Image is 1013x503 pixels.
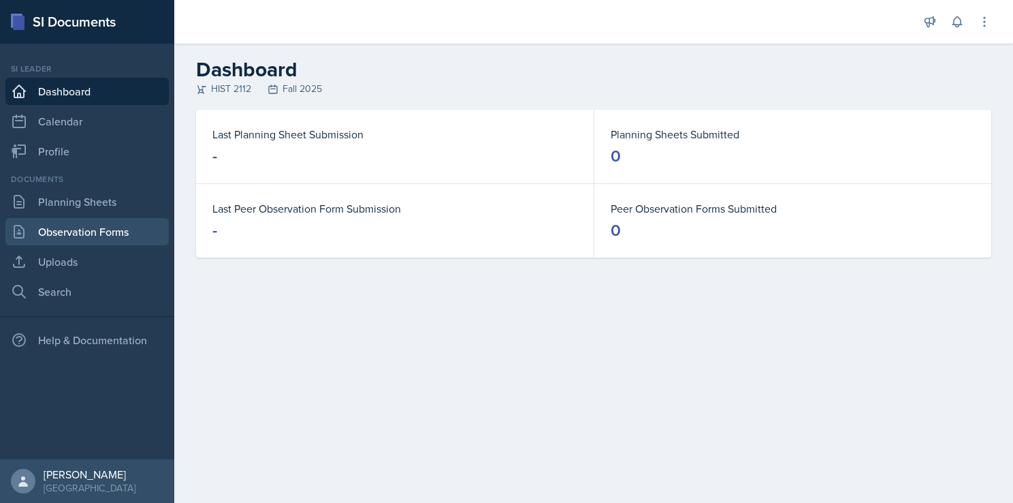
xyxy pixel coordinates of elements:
[196,57,991,82] h2: Dashboard
[5,218,169,245] a: Observation Forms
[611,126,975,142] dt: Planning Sheets Submitted
[212,219,217,241] div: -
[196,82,991,96] div: HIST 2112 Fall 2025
[5,248,169,275] a: Uploads
[212,126,577,142] dt: Last Planning Sheet Submission
[5,138,169,165] a: Profile
[5,108,169,135] a: Calendar
[611,200,975,217] dt: Peer Observation Forms Submitted
[5,188,169,215] a: Planning Sheets
[212,145,217,167] div: -
[611,145,621,167] div: 0
[5,326,169,354] div: Help & Documentation
[44,481,135,495] div: [GEOGRAPHIC_DATA]
[44,468,135,481] div: [PERSON_NAME]
[5,173,169,185] div: Documents
[5,78,169,105] a: Dashboard
[611,219,621,241] div: 0
[212,200,577,217] dt: Last Peer Observation Form Submission
[5,63,169,75] div: Si leader
[5,278,169,305] a: Search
